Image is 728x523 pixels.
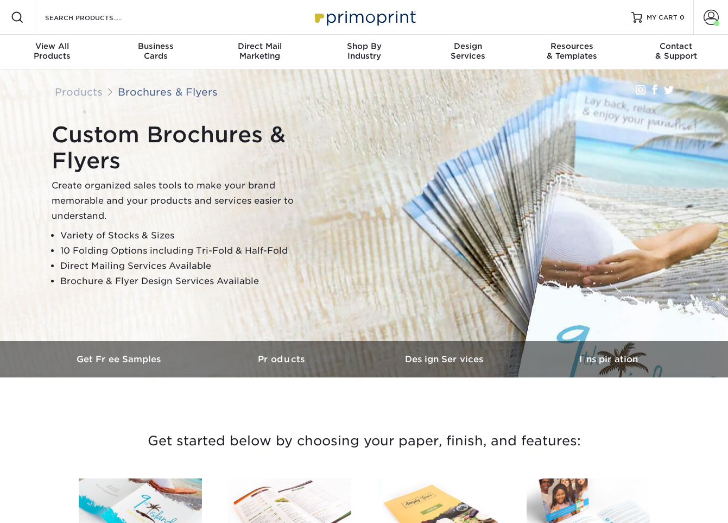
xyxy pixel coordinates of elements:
[60,259,323,274] li: Direct Mailing Services Available
[520,41,624,51] span: Resources
[647,13,678,22] span: MY CART
[624,35,728,70] a: Contact& Support
[312,35,416,70] a: Shop ByIndustry
[310,5,419,29] img: Primoprint
[527,341,690,377] a: Inspiration
[208,35,312,70] a: Direct MailMarketing
[104,41,208,61] div: Cards
[312,41,416,51] span: Shop By
[39,341,201,377] a: Get Free Samples
[624,41,728,61] div: & Support
[201,354,364,364] h3: Products
[118,86,218,98] a: Brochures & Flyers
[208,41,312,61] div: Marketing
[416,35,520,70] a: DesignServices
[312,41,416,61] div: Industry
[520,35,624,70] a: Resources& Templates
[60,243,323,259] li: 10 Folding Options including Tri-Fold & Half-Fold
[104,41,208,51] span: Business
[47,417,682,465] h3: Get started below by choosing your paper, finish, and features:
[416,41,520,51] span: Design
[527,354,690,364] h3: Inspiration
[416,41,520,61] div: Services
[55,86,103,98] a: Products
[104,35,208,70] a: BusinessCards
[520,41,624,61] div: & Templates
[208,41,312,51] span: Direct Mail
[52,178,323,224] p: Create organized sales tools to make your brand memorable and your products and services easier t...
[624,41,728,51] span: Contact
[364,341,527,377] a: Design Services
[364,354,527,364] h3: Design Services
[60,228,323,243] li: Variety of Stocks & Sizes
[201,341,364,377] a: Products
[44,11,150,24] input: SEARCH PRODUCTS.....
[60,274,323,289] li: Brochure & Flyer Design Services Available
[39,354,201,364] h3: Get Free Samples
[680,14,685,21] span: 0
[52,122,323,174] h1: Custom Brochures & Flyers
